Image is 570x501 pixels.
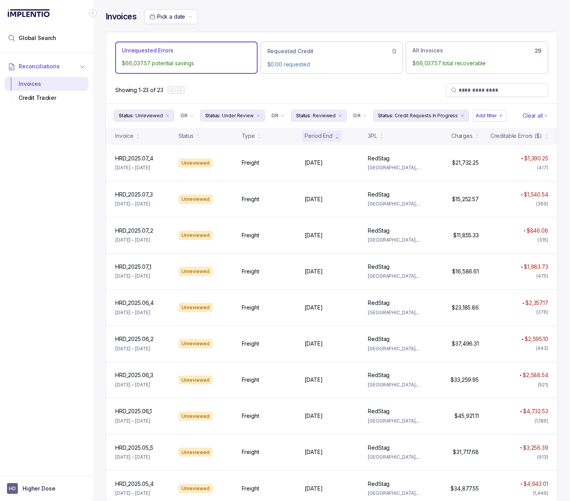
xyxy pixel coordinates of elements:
div: (369) [536,200,548,208]
p: [DATE] [305,195,323,203]
p: RedStag [368,299,390,307]
div: remove content [165,113,171,119]
p: OR [271,113,279,119]
div: Collapse Icon [88,9,98,18]
p: RedStag [368,335,390,343]
button: User initialsHigher Dose [7,483,86,494]
p: $33,259.95 [451,376,479,384]
div: (1,186) [535,417,548,425]
div: Unreviewed [178,195,213,204]
p: [DATE] – [DATE] [115,309,150,317]
div: (315) [538,236,548,244]
div: (1,449) [533,489,548,497]
p: Freight [242,485,259,492]
p: [DATE] [305,412,323,420]
p: Freight [242,304,259,311]
button: Clear Filters [521,110,550,122]
p: [GEOGRAPHIC_DATA], [GEOGRAPHIC_DATA], [GEOGRAPHIC_DATA], [GEOGRAPHIC_DATA] (SWT1) [368,417,422,425]
p: $45,921.11 [455,412,479,420]
p: Under Review [222,112,254,120]
p: HRD_2025.07_3 [115,191,153,198]
p: Freight [242,412,259,420]
button: Filter Chip Unreviewed [114,110,174,122]
div: Type [242,132,255,140]
p: $2,357.17 [525,299,548,307]
p: [DATE] – [DATE] [115,236,150,244]
p: RedStag [368,444,390,452]
div: Reconciliations [5,75,88,107]
button: Filter Chip Connector undefined [268,110,288,121]
button: Filter Chip Credit Requests In Progress [373,110,470,122]
div: Period End [305,132,333,140]
p: Unreviewed [135,112,163,120]
p: Unrequested Errors [122,47,173,54]
p: [DATE] – [DATE] [115,272,150,280]
p: RedStag [368,263,390,271]
p: $1,390.25 [524,155,548,162]
p: Status: [296,112,311,120]
span: Pick a date [157,13,185,20]
p: RedStag [368,480,390,488]
p: RedStag [368,227,390,235]
p: $4,732.53 [523,407,548,415]
h4: Invoices [106,11,137,22]
div: Invoice [115,132,133,140]
div: Unreviewed [178,448,213,457]
li: Filter Chip Connector undefined [271,113,285,119]
div: (521) [538,381,548,389]
p: $16,586.61 [452,268,479,275]
p: [DATE] – [DATE] [115,489,150,497]
p: $0.00 requested [267,61,397,68]
img: red pointer upwards [522,302,525,304]
span: Reconciliations [19,63,60,70]
button: Reconciliations [5,58,88,75]
p: $34,877.55 [451,485,479,492]
div: remove content [255,113,262,119]
button: Filter Chip Add filter [472,110,507,122]
div: (417) [537,164,548,172]
p: Freight [242,159,259,167]
p: HRD_2025.06_2 [115,335,154,343]
span: User initials [7,483,18,494]
p: $2,588.54 [523,371,548,379]
div: Invoices [11,77,82,91]
p: $21,732.25 [452,159,479,167]
p: $11,855.33 [454,231,479,239]
p: [DATE] [305,448,323,456]
p: $3,256.39 [523,444,548,452]
p: [DATE] – [DATE] [115,200,150,208]
p: [DATE] – [DATE] [115,164,150,172]
p: Showing 1-23 of 23 [115,86,163,94]
p: $23,185.86 [452,304,479,311]
button: Filter Chip Under Review [200,110,265,122]
img: red pointer upwards [521,157,523,159]
p: HRD_2025.07_2 [115,227,153,235]
p: [GEOGRAPHIC_DATA], [GEOGRAPHIC_DATA], [GEOGRAPHIC_DATA], [GEOGRAPHIC_DATA] (SWT1) [368,489,422,497]
p: OR [180,113,188,119]
p: Status: [119,112,134,120]
p: [GEOGRAPHIC_DATA], [GEOGRAPHIC_DATA], [GEOGRAPHIC_DATA], [GEOGRAPHIC_DATA] (SWT1) [368,272,422,280]
div: remove content [337,113,343,119]
p: [GEOGRAPHIC_DATA], [GEOGRAPHIC_DATA], [GEOGRAPHIC_DATA], [GEOGRAPHIC_DATA] (SWT1) [368,200,422,208]
p: [DATE] – [DATE] [115,417,150,425]
p: RedStag [368,371,390,379]
img: red pointer upwards [523,230,526,232]
img: red pointer upwards [520,411,522,412]
p: Requested Credit [267,47,314,55]
p: Reviewed [313,112,336,120]
div: Remaining page entries [115,86,163,94]
p: $846.08 [527,227,548,235]
h6: 29 [535,48,542,54]
p: $37,496.31 [452,340,479,348]
div: Unreviewed [178,376,213,385]
div: Unreviewed [178,484,213,493]
p: [DATE] [305,485,323,492]
div: (913) [537,453,548,461]
div: 0 [267,47,397,56]
p: [DATE] [305,231,323,239]
p: Clear all [523,112,543,120]
search: Date Range Picker [149,13,185,21]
